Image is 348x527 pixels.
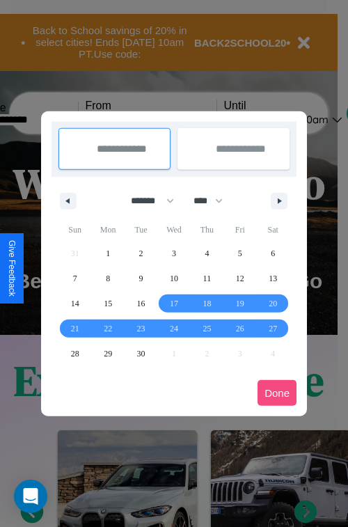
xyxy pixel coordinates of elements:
[223,266,256,291] button: 12
[257,291,290,316] button: 20
[170,291,178,316] span: 17
[205,241,209,266] span: 4
[58,266,91,291] button: 7
[71,316,79,341] span: 21
[269,266,277,291] span: 13
[91,291,124,316] button: 15
[157,219,190,241] span: Wed
[203,266,212,291] span: 11
[257,266,290,291] button: 13
[125,341,157,366] button: 30
[172,241,176,266] span: 3
[191,266,223,291] button: 11
[258,380,296,406] button: Done
[191,316,223,341] button: 25
[223,316,256,341] button: 26
[271,241,275,266] span: 6
[71,291,79,316] span: 14
[91,341,124,366] button: 29
[137,291,145,316] span: 16
[170,316,178,341] span: 24
[223,291,256,316] button: 19
[91,241,124,266] button: 1
[257,316,290,341] button: 27
[91,266,124,291] button: 8
[139,266,143,291] span: 9
[125,291,157,316] button: 16
[71,341,79,366] span: 28
[238,241,242,266] span: 5
[157,241,190,266] button: 3
[14,480,47,513] div: Open Intercom Messenger
[170,266,178,291] span: 10
[191,241,223,266] button: 4
[7,240,17,297] div: Give Feedback
[157,316,190,341] button: 24
[269,316,277,341] span: 27
[236,316,244,341] span: 26
[106,266,110,291] span: 8
[203,316,211,341] span: 25
[257,241,290,266] button: 6
[73,266,77,291] span: 7
[104,291,112,316] span: 15
[236,291,244,316] span: 19
[125,219,157,241] span: Tue
[106,241,110,266] span: 1
[157,266,190,291] button: 10
[104,316,112,341] span: 22
[58,316,91,341] button: 21
[139,241,143,266] span: 2
[125,241,157,266] button: 2
[58,291,91,316] button: 14
[191,291,223,316] button: 18
[91,219,124,241] span: Mon
[223,241,256,266] button: 5
[137,316,145,341] span: 23
[191,219,223,241] span: Thu
[137,341,145,366] span: 30
[269,291,277,316] span: 20
[257,219,290,241] span: Sat
[203,291,211,316] span: 18
[58,219,91,241] span: Sun
[125,316,157,341] button: 23
[125,266,157,291] button: 9
[236,266,244,291] span: 12
[104,341,112,366] span: 29
[223,219,256,241] span: Fri
[91,316,124,341] button: 22
[58,341,91,366] button: 28
[157,291,190,316] button: 17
